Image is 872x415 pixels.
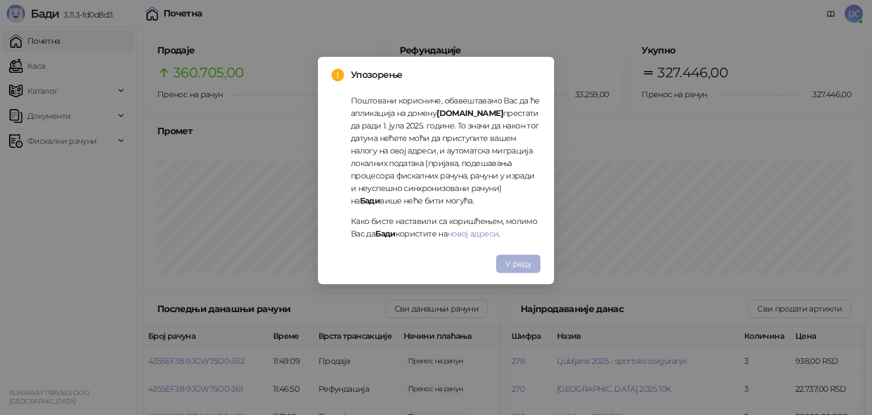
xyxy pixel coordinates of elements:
[437,108,503,118] strong: [DOMAIN_NAME]
[351,68,540,82] span: Упозорење
[351,94,540,207] p: Поштовани корисниче, обавештавамо Вас да ће апликација на домену престати да ради 1. јула 2025. г...
[496,255,540,273] button: У реду
[332,69,344,81] span: exclamation-circle
[505,259,531,269] span: У реду
[447,229,498,239] a: новој адреси
[351,215,540,240] p: Како бисте наставили са коришћењем, молимо Вас да користите на .
[375,229,395,239] strong: Бади
[360,196,380,206] strong: Бади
